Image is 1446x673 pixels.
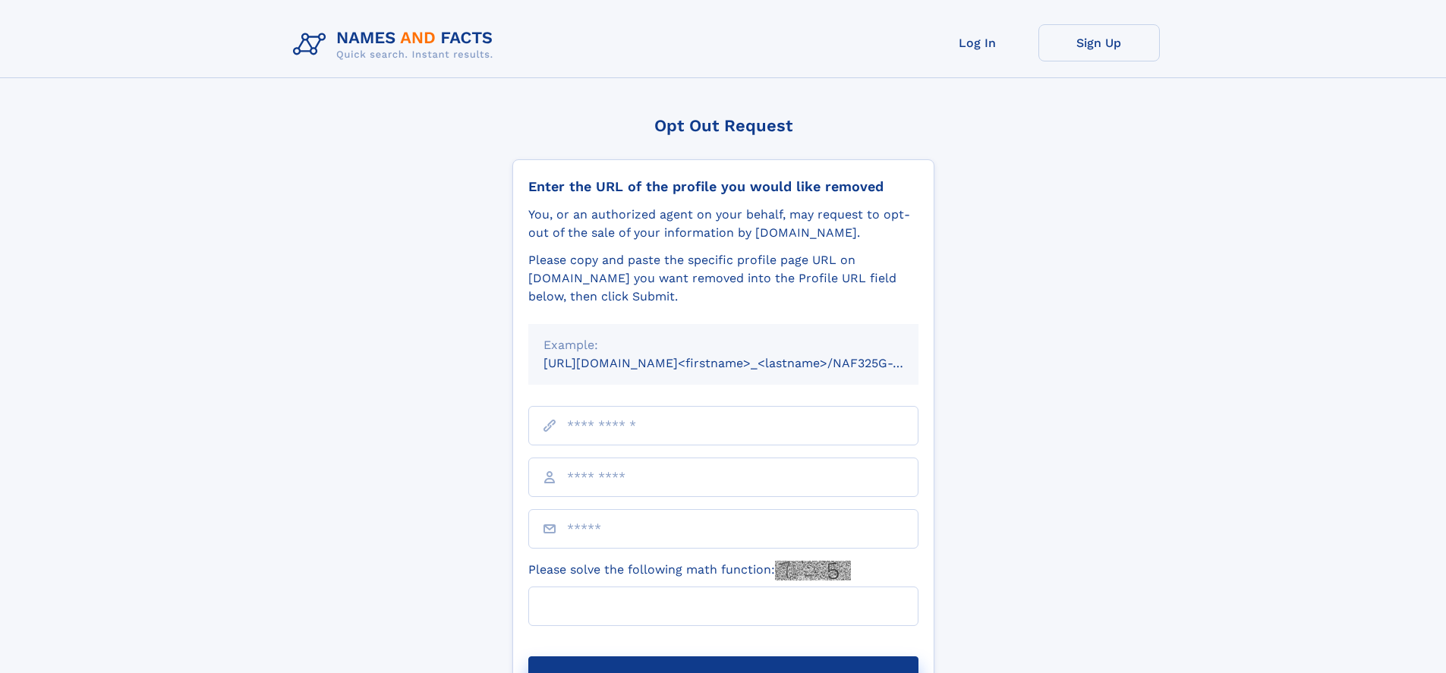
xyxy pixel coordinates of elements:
[287,24,506,65] img: Logo Names and Facts
[512,116,934,135] div: Opt Out Request
[543,356,947,370] small: [URL][DOMAIN_NAME]<firstname>_<lastname>/NAF325G-xxxxxxxx
[528,206,918,242] div: You, or an authorized agent on your behalf, may request to opt-out of the sale of your informatio...
[917,24,1038,61] a: Log In
[528,251,918,306] div: Please copy and paste the specific profile page URL on [DOMAIN_NAME] you want removed into the Pr...
[528,178,918,195] div: Enter the URL of the profile you would like removed
[1038,24,1160,61] a: Sign Up
[528,561,851,580] label: Please solve the following math function:
[543,336,903,354] div: Example:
